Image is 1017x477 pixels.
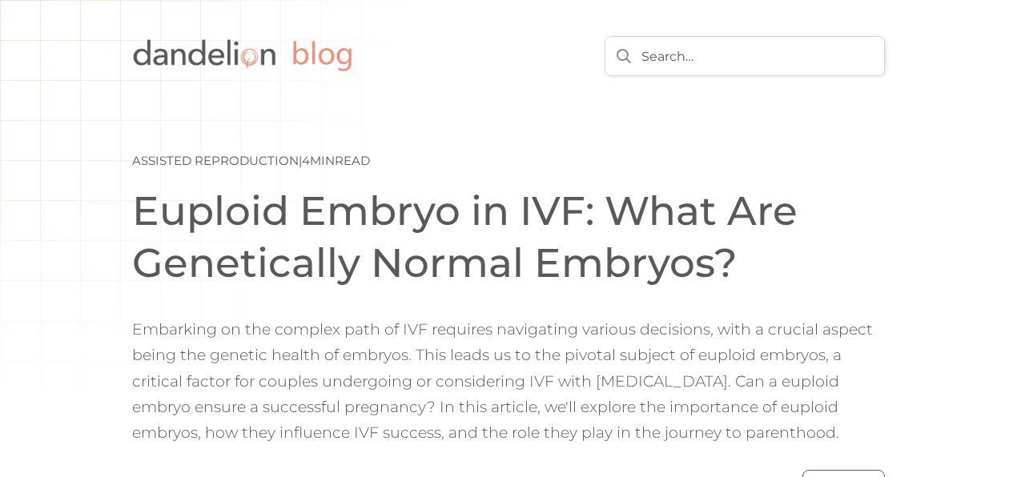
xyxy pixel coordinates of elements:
[310,152,370,169] div: min
[335,153,370,168] span: read
[302,152,310,169] div: 4
[132,152,299,169] div: Assisted Reproduction
[132,317,885,446] p: Embarking on the complex path of IVF requires navigating various decisions, with a crucial aspect...
[132,185,885,289] h1: Euploid Embryo in IVF: What Are Genetically Normal Embryos?
[299,152,302,169] div: |
[605,36,885,76] input: Search…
